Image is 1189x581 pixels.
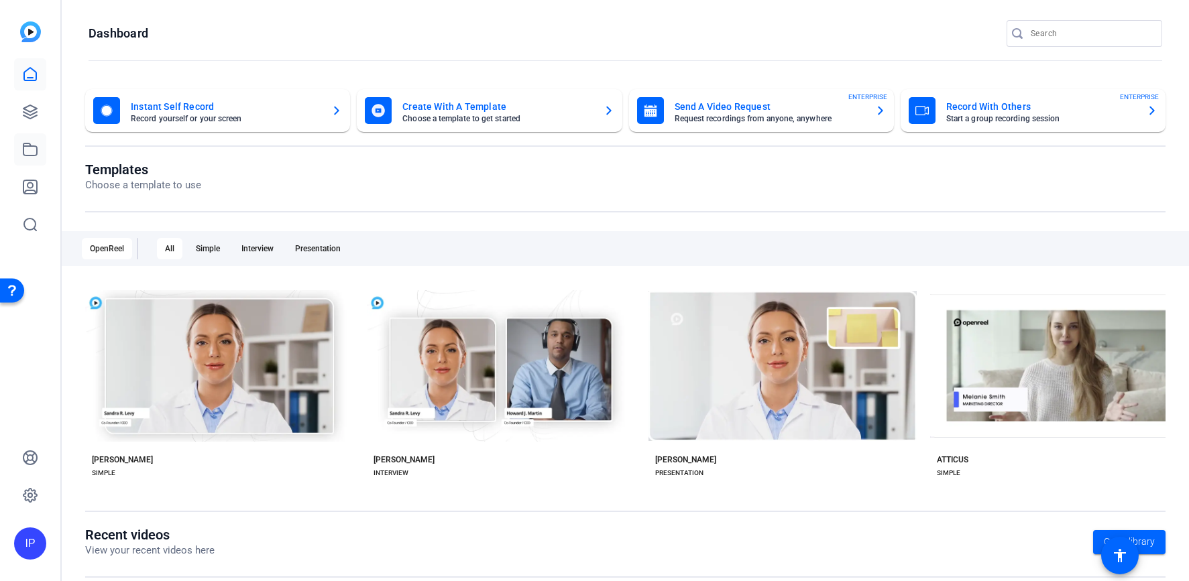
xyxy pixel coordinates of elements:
[374,468,408,478] div: INTERVIEW
[85,178,201,193] p: Choose a template to use
[85,543,215,558] p: View your recent videos here
[848,92,887,102] span: ENTERPRISE
[131,99,321,115] mat-card-title: Instant Self Record
[92,454,153,465] div: [PERSON_NAME]
[1104,535,1155,549] span: Go to library
[402,99,592,115] mat-card-title: Create With A Template
[287,238,349,259] div: Presentation
[1093,530,1166,554] a: Go to library
[89,25,148,42] h1: Dashboard
[901,89,1166,132] button: Record With OthersStart a group recording sessionENTERPRISE
[357,89,622,132] button: Create With A TemplateChoose a template to get started
[85,162,201,178] h1: Templates
[188,238,228,259] div: Simple
[85,89,350,132] button: Instant Self RecordRecord yourself or your screen
[675,99,864,115] mat-card-title: Send A Video Request
[937,454,968,465] div: ATTICUS
[1120,92,1159,102] span: ENTERPRISE
[1031,25,1151,42] input: Search
[82,238,132,259] div: OpenReel
[937,468,960,478] div: SIMPLE
[946,115,1136,123] mat-card-subtitle: Start a group recording session
[655,468,703,478] div: PRESENTATION
[85,527,215,543] h1: Recent videos
[675,115,864,123] mat-card-subtitle: Request recordings from anyone, anywhere
[233,238,282,259] div: Interview
[131,115,321,123] mat-card-subtitle: Record yourself or your screen
[92,468,115,478] div: SIMPLE
[946,99,1136,115] mat-card-title: Record With Others
[20,21,41,42] img: blue-gradient.svg
[374,454,435,465] div: [PERSON_NAME]
[1112,547,1128,564] mat-icon: accessibility
[402,115,592,123] mat-card-subtitle: Choose a template to get started
[655,454,716,465] div: [PERSON_NAME]
[157,238,182,259] div: All
[14,527,46,560] div: IP
[629,89,894,132] button: Send A Video RequestRequest recordings from anyone, anywhereENTERPRISE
